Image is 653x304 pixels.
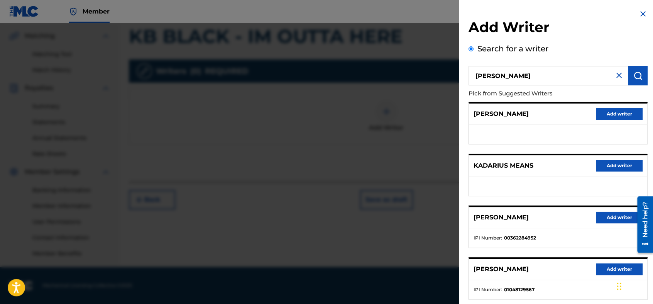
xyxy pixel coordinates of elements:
[633,71,643,80] img: Search Works
[474,161,533,170] p: KADARIUS MEANS
[477,44,548,53] label: Search for a writer
[631,193,653,255] iframe: Resource Center
[504,286,535,293] strong: 01048129567
[614,267,653,304] iframe: Chat Widget
[614,71,624,80] img: close
[469,19,648,38] h2: Add Writer
[504,234,536,241] strong: 00362284952
[469,66,628,85] input: Search writer's name or IPI Number
[469,85,604,102] p: Pick from Suggested Writers
[474,213,529,222] p: [PERSON_NAME]
[596,160,643,172] button: Add writer
[596,263,643,275] button: Add writer
[9,6,39,17] img: MLC Logo
[596,108,643,120] button: Add writer
[596,212,643,223] button: Add writer
[83,7,110,16] span: Member
[474,265,529,274] p: [PERSON_NAME]
[69,7,78,16] img: Top Rightsholder
[474,109,529,119] p: [PERSON_NAME]
[474,234,502,241] span: IPI Number :
[474,286,502,293] span: IPI Number :
[617,275,621,298] div: Drag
